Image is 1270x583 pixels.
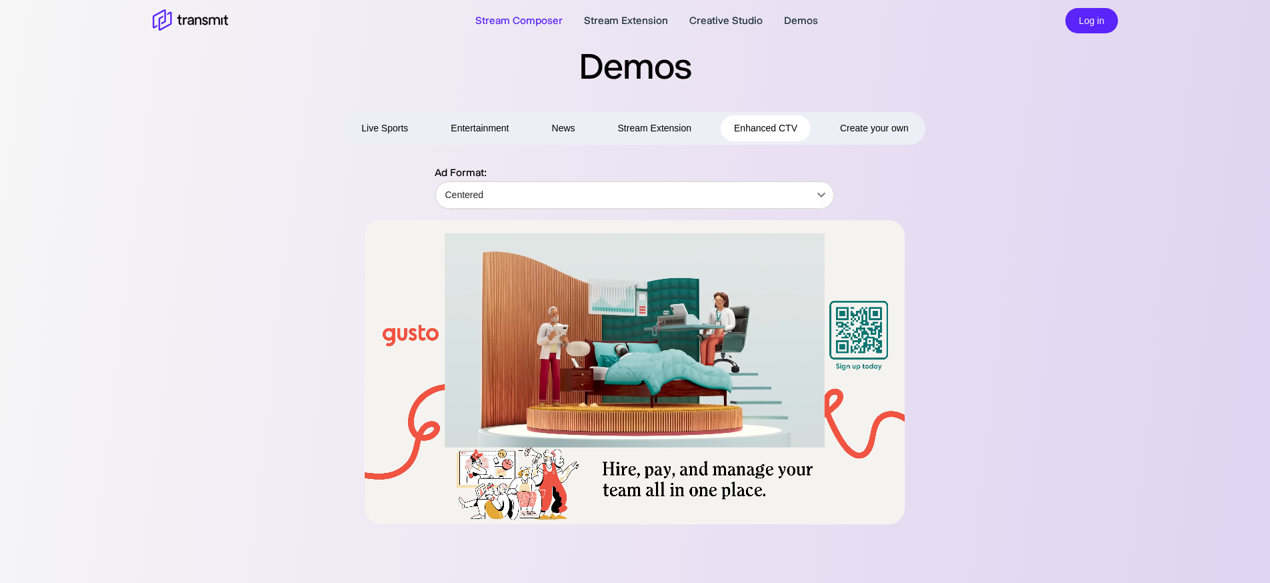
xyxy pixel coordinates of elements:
button: Enhanced CTV [721,115,811,141]
a: Stream Extension [584,13,668,29]
button: Log in [1065,8,1117,34]
button: News [539,115,589,141]
button: Live Sports [348,115,421,141]
button: Create your own [827,115,922,141]
a: Log in [1065,13,1117,26]
button: Stream Extension [605,115,705,141]
a: Creative Studio [689,13,763,29]
a: Demos [784,13,818,29]
span: Create your own [840,120,909,137]
a: Stream Composer [475,13,563,29]
h2: Demos [123,43,1147,89]
p: Ad Format: [435,165,835,181]
div: Centered [435,176,834,213]
button: Entertainment [437,115,522,141]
